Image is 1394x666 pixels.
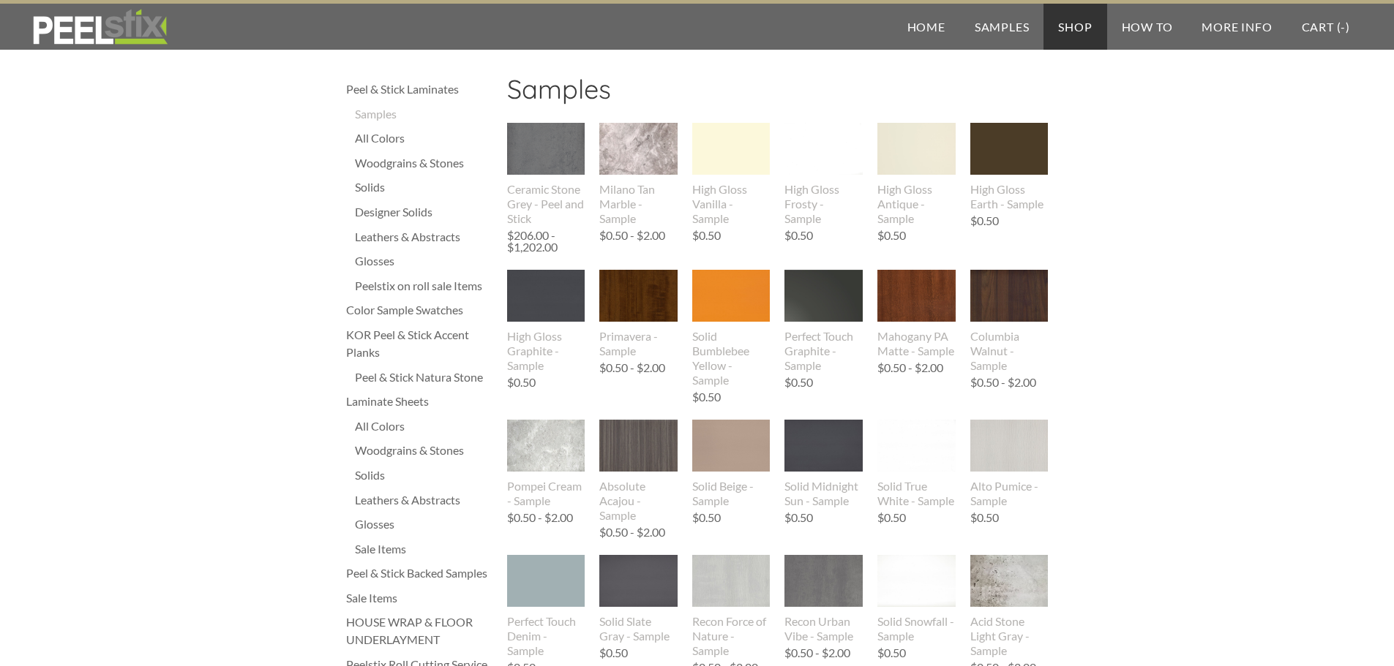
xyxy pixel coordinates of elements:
[692,614,771,658] div: Recon Force of Nature - Sample
[599,362,665,374] div: $0.50 - $2.00
[1287,4,1365,50] a: Cart (-)
[692,123,771,225] a: High Gloss Vanilla - Sample
[692,420,771,472] img: s832171791223022656_p926_i1_w2048.jpeg
[784,270,863,372] a: Perfect Touch Graphite - Sample
[877,647,906,659] div: $0.50
[877,270,956,357] a: Mahogany PA Matte - Sample
[507,614,585,658] div: Perfect Touch Denim - Sample
[599,420,678,522] a: Absolute Acajou - Sample
[877,555,956,643] a: Solid Snowfall - Sample
[355,515,492,533] div: Glosses
[692,123,771,175] img: s832171791223022656_p978_i1_w2048.jpeg
[599,419,678,472] img: s832171791223022656_p930_i1_w1989.jpeg
[784,540,863,623] img: s832171791223022656_p894_i1_w1536.jpeg
[1341,20,1346,34] span: -
[507,329,585,373] div: High Gloss Graphite - Sample
[355,442,492,459] a: Woodgrains & Stones
[355,154,492,172] a: Woodgrains & Stones
[599,555,678,607] img: s832171791223022656_p899_i1_w2048.jpeg
[355,228,492,246] div: Leathers & Abstracts
[877,479,956,508] div: Solid True White - Sample
[599,647,628,659] div: $0.50
[507,420,585,472] img: s832171791223022656_p932_i1_w2048.jpeg
[784,614,863,643] div: Recon Urban Vibe - Sample
[507,73,1049,116] h2: Samples
[507,512,573,523] div: $0.50 - $2.00
[29,9,170,45] img: REFACE SUPPLIES
[877,555,956,607] img: s832171791223022656_p889_i1_w2048.jpeg
[1043,4,1106,50] a: Shop
[692,479,771,508] div: Solid Beige - Sample
[355,203,492,221] a: Designer Solids
[599,526,665,538] div: $0.50 - $2.00
[877,329,956,358] div: Mahogany PA Matte - Sample
[877,123,956,225] a: High Gloss Antique - Sample
[355,491,492,509] div: Leathers & Abstracts
[346,613,492,648] a: HOUSE WRAP & FLOOR UNDERLAYMENT
[970,215,999,227] div: $0.50
[346,326,492,361] a: KOR Peel & Stick Accent Planks
[346,393,492,410] div: Laminate Sheets
[784,376,813,388] div: $0.50
[692,182,771,226] div: High Gloss Vanilla - Sample
[784,182,863,226] div: High Gloss Frosty - Sample
[355,368,492,386] a: Peel & Stick Natura Stone
[486,555,605,607] img: s832171791223022656_p912_i1_w1600.jpeg
[346,301,492,319] div: Color Sample Swatches
[599,123,678,225] a: Milano Tan Marble - Sample
[599,270,678,357] a: Primavera - Sample
[692,230,721,241] div: $0.50
[346,564,492,582] a: Peel & Stick Backed Samples
[877,614,956,643] div: Solid Snowfall - Sample
[970,512,999,523] div: $0.50
[784,123,863,175] img: s832171791223022656_p976_i1_w2048.jpeg
[346,589,492,607] a: Sale Items
[877,420,956,507] a: Solid True White - Sample
[507,376,536,388] div: $0.50
[692,512,721,523] div: $0.50
[507,479,585,508] div: Pompei Cream - Sample
[692,270,771,322] img: s832171791223022656_p946_i1_w2048.jpeg
[599,479,678,523] div: Absolute Acajou - Sample
[1187,4,1286,50] a: More Info
[692,391,721,403] div: $0.50
[784,420,863,507] a: Solid Midnight Sun - Sample
[599,614,678,643] div: Solid Slate Gray - Sample
[692,420,771,507] a: Solid Beige - Sample
[355,540,492,558] a: Sale Items
[1107,4,1188,50] a: How To
[355,178,492,196] a: Solids
[970,555,1049,607] img: s832171791223022656_p885_i1_w2048.jpeg
[507,270,585,372] a: High Gloss Graphite - Sample
[784,420,863,472] img: s832171791223022656_p924_i1_w2048.jpeg
[355,105,492,123] a: Samples
[877,230,906,241] div: $0.50
[970,420,1049,472] img: s832171791223022656_p918_i1_w2048.jpeg
[355,129,492,147] div: All Colors
[784,123,863,225] a: High Gloss Frosty - Sample
[970,123,1049,211] a: High Gloss Earth - Sample
[507,555,585,657] a: Perfect Touch Denim - Sample
[784,230,813,241] div: $0.50
[346,80,492,98] a: Peel & Stick Laminates
[507,123,585,225] a: Ceramic Stone Grey - Peel and Stick
[355,466,492,484] div: Solids
[507,100,585,197] img: s832171791223022656_p990_i2_w2453.png
[599,182,678,226] div: Milano Tan Marble - Sample
[877,512,906,523] div: $0.50
[355,277,492,295] div: Peelstix on roll sale Items
[507,420,585,507] a: Pompei Cream - Sample
[784,555,863,643] a: Recon Urban Vibe - Sample
[877,362,943,374] div: $0.50 - $2.00
[355,252,492,270] a: Glosses
[599,555,678,643] a: Solid Slate Gray - Sample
